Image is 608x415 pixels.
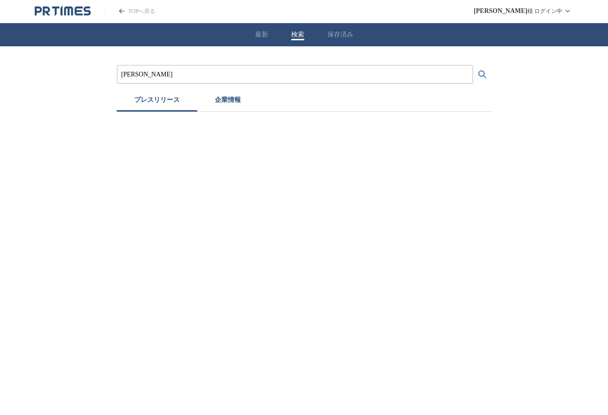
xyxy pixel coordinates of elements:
[105,7,155,15] a: PR TIMESのトップページはこちら
[255,31,268,39] button: 最新
[291,31,304,39] button: 検索
[474,7,527,15] span: [PERSON_NAME]
[121,69,469,80] input: プレスリリースおよび企業を検索する
[473,65,492,84] button: 検索する
[35,6,91,17] a: PR TIMESのトップページはこちら
[327,31,353,39] button: 保存済み
[117,91,197,112] button: プレスリリース
[197,91,258,112] button: 企業情報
